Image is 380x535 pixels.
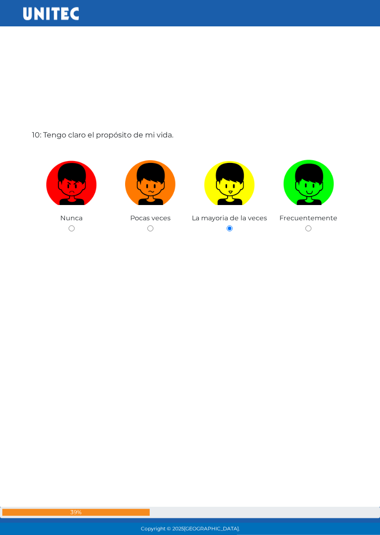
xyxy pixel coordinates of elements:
img: UNITEC [23,7,79,20]
span: [GEOGRAPHIC_DATA]. [184,526,240,532]
span: Pocas veces [130,214,171,223]
img: Nunca [46,157,97,205]
span: Frecuentemente [279,214,337,223]
span: La mayoria de la veces [192,214,267,223]
div: 39% [2,509,150,516]
label: 10: Tengo claro el propósito de mi vida. [32,130,173,141]
img: Frecuentemente [283,157,334,205]
span: Nunca [60,214,82,223]
img: Pocas veces [125,157,176,205]
img: La mayoria de la veces [204,157,255,205]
